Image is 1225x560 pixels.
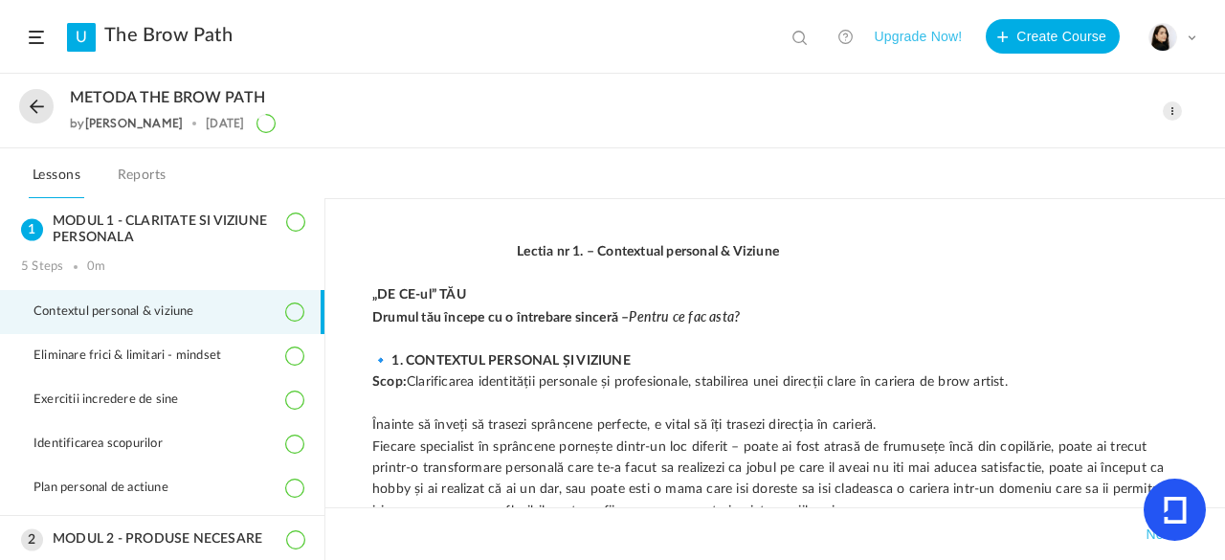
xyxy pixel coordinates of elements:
em: Pentru ce fac asta? [629,306,740,325]
span: Identificarea scopurilor [33,437,187,452]
div: [DATE] [206,117,244,130]
strong: Lectia nr 1. – Contextual personal & Viziune [517,245,779,258]
strong: 🔹 1. CONTEXTUL PERSONAL ȘI VIZIUNE [372,354,631,368]
span: Eliminare frici & limitari - mindset [33,348,245,364]
p: Înainte să înveți să trasezi sprâncene perfecte, e vital să îți trasezi direcția în carieră. [372,414,1178,436]
a: Lessons [29,163,84,199]
a: Reports [114,163,170,199]
div: by [70,117,183,130]
p: Clarificarea identității personale și profesionale, stabilirea unei direcții clare în cariera de ... [372,371,1178,392]
a: [PERSON_NAME] [85,116,184,130]
h3: MODUL 1 - CLARITATE SI VIZIUNE PERSONALA [21,213,303,246]
span: METODA THE BROW PATH [70,89,265,107]
strong: „DE CE-ul” TĂU [372,288,466,302]
strong: Scop: [372,375,407,389]
button: Upgrade Now! [874,19,962,54]
a: U [67,23,96,52]
a: The Brow Path [104,24,233,47]
span: Exercitii incredere de sine [33,392,202,408]
span: Plan personal de actiune [33,481,192,496]
p: Fiecare specialist în sprâncene pornește dintr-un loc diferit – poate ai fost atrasă de frumusețe... [372,437,1178,523]
strong: Drumul tău începe cu o întrebare sinceră – [372,311,740,325]
span: Contextul personal & viziune [33,304,218,320]
h3: MODUL 2 - PRODUSE NECESARE [21,531,303,548]
img: poza-profil.jpg [1149,24,1176,51]
button: Create Course [986,19,1120,54]
button: Next [1142,523,1178,546]
div: 5 Steps [21,259,63,275]
div: 0m [87,259,105,275]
